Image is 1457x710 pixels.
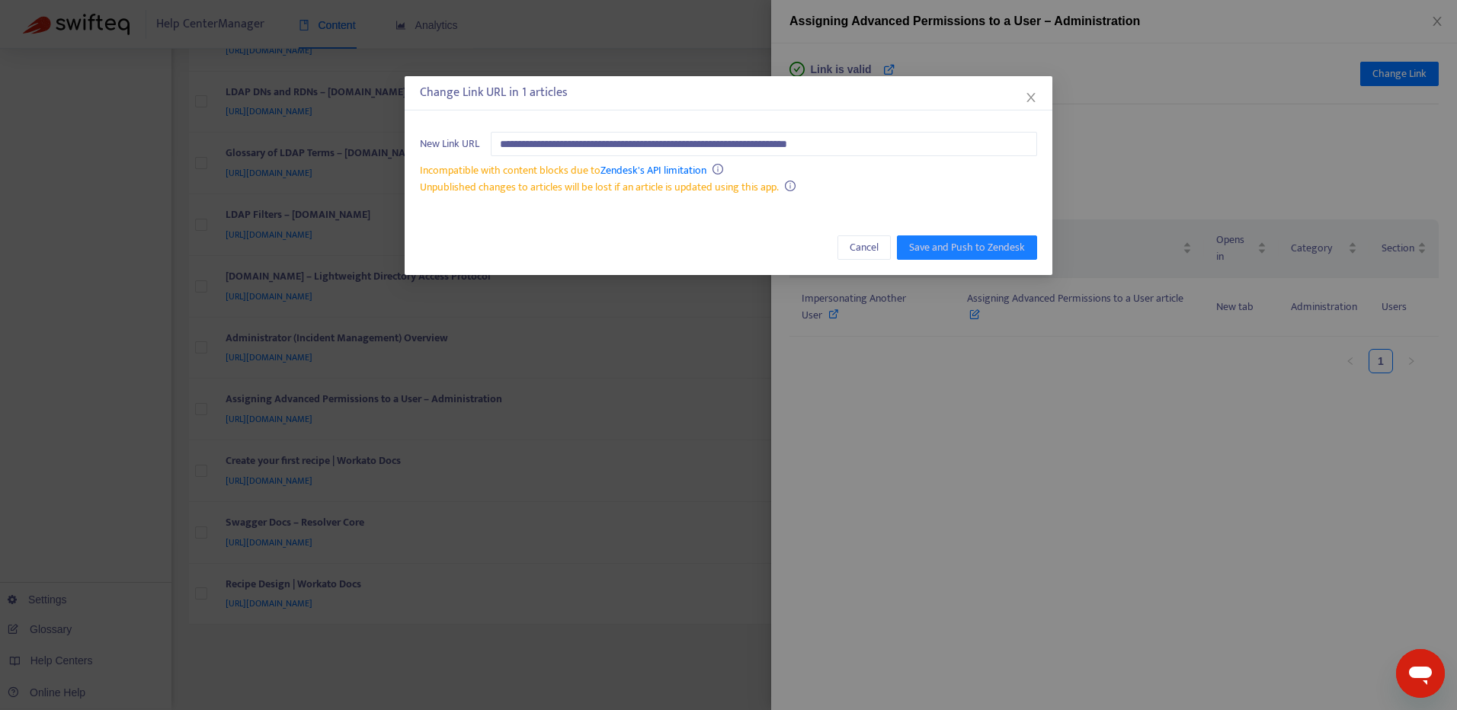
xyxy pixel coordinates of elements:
[1025,91,1037,104] span: close
[420,162,706,179] span: Incompatible with content blocks due to
[1023,89,1039,106] button: Close
[837,235,891,260] button: Cancel
[785,181,796,191] span: info-circle
[1396,649,1445,698] iframe: Button to launch messaging window
[600,162,706,179] a: Zendesk's API limitation
[712,164,723,174] span: info-circle
[420,84,1037,102] div: Change Link URL in 1 articles
[420,136,479,152] span: New Link URL
[850,239,879,256] span: Cancel
[897,235,1037,260] button: Save and Push to Zendesk
[420,178,779,196] span: Unpublished changes to articles will be lost if an article is updated using this app.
